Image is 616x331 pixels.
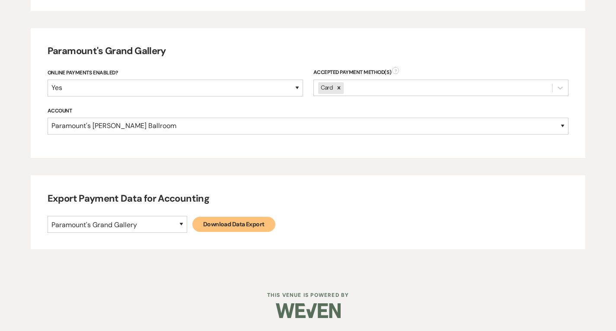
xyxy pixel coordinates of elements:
[276,296,341,326] img: Weven Logo
[48,106,569,116] label: Account
[48,45,569,58] h4: Paramount's Grand Gallery
[48,68,303,78] label: Online Payments Enabled?
[392,67,399,74] span: ?
[313,68,569,76] div: Accepted Payment Method(s)
[192,217,275,232] a: Download Data Export
[318,82,334,93] div: Card
[48,192,569,206] h4: Export Payment Data for Accounting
